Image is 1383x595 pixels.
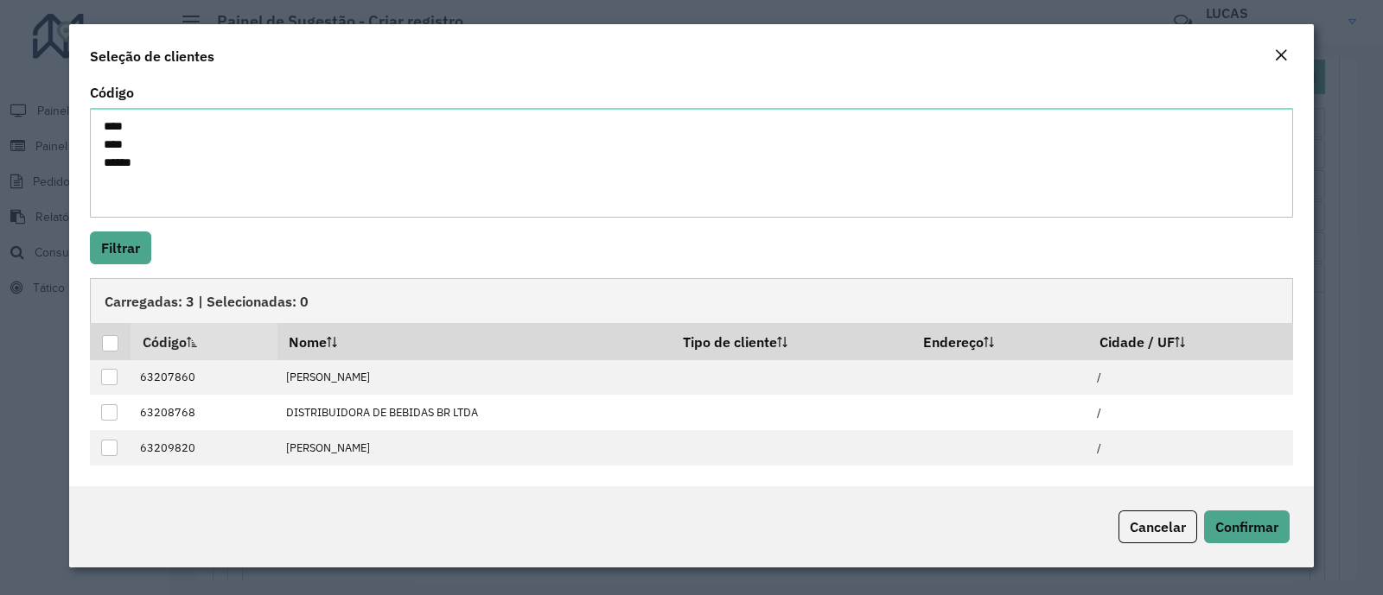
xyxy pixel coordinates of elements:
[1119,510,1197,543] button: Cancelar
[277,360,671,396] td: [PERSON_NAME]
[277,323,671,359] th: Nome
[1130,518,1186,535] span: Cancelar
[131,395,277,430] td: 63208768
[1088,360,1293,396] td: /
[1088,323,1293,359] th: Cidade / UF
[131,323,277,359] th: Código
[1215,518,1278,535] span: Confirmar
[277,430,671,465] td: [PERSON_NAME]
[911,323,1088,359] th: Endereço
[1088,430,1293,465] td: /
[131,430,277,465] td: 63209820
[90,82,134,103] label: Código
[277,395,671,430] td: DISTRIBUIDORA DE BEBIDAS BR LTDA
[1274,48,1288,62] em: Fechar
[90,231,151,264] button: Filtrar
[1088,395,1293,430] td: /
[131,360,277,396] td: 63207860
[90,278,1293,323] div: Carregadas: 3 | Selecionadas: 0
[90,46,214,66] h4: Seleção de clientes
[1204,510,1290,543] button: Confirmar
[671,323,911,359] th: Tipo de cliente
[1269,45,1293,67] button: Close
